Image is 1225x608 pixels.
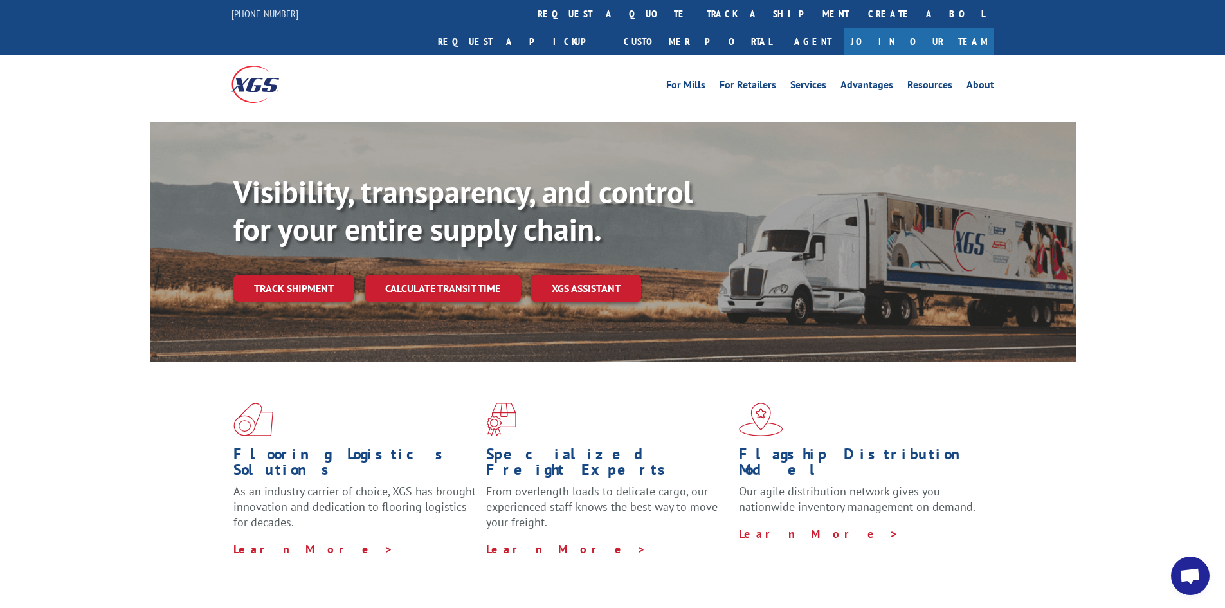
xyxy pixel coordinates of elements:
[614,28,781,55] a: Customer Portal
[1171,557,1210,595] div: Open chat
[739,484,975,514] span: Our agile distribution network gives you nationwide inventory management on demand.
[233,447,476,484] h1: Flooring Logistics Solutions
[907,80,952,94] a: Resources
[486,447,729,484] h1: Specialized Freight Experts
[365,275,521,302] a: Calculate transit time
[486,403,516,436] img: xgs-icon-focused-on-flooring-red
[720,80,776,94] a: For Retailers
[666,80,705,94] a: For Mills
[231,7,298,20] a: [PHONE_NUMBER]
[486,542,646,557] a: Learn More >
[233,542,394,557] a: Learn More >
[233,172,693,249] b: Visibility, transparency, and control for your entire supply chain.
[840,80,893,94] a: Advantages
[233,484,476,530] span: As an industry carrier of choice, XGS has brought innovation and dedication to flooring logistics...
[233,403,273,436] img: xgs-icon-total-supply-chain-intelligence-red
[844,28,994,55] a: Join Our Team
[781,28,844,55] a: Agent
[966,80,994,94] a: About
[739,447,982,484] h1: Flagship Distribution Model
[233,275,354,302] a: Track shipment
[739,526,899,541] a: Learn More >
[739,403,783,436] img: xgs-icon-flagship-distribution-model-red
[486,484,729,541] p: From overlength loads to delicate cargo, our experienced staff knows the best way to move your fr...
[428,28,614,55] a: Request a pickup
[531,275,641,302] a: XGS ASSISTANT
[790,80,826,94] a: Services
